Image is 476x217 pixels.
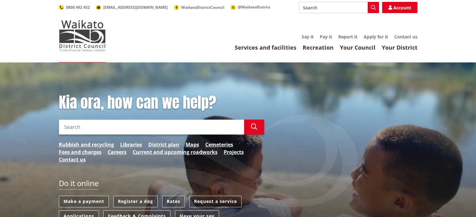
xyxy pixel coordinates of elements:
a: Recreation [303,44,334,51]
a: Projects [224,148,244,156]
a: Maps [186,141,199,148]
a: Contact us [59,156,86,163]
a: Libraries [120,141,142,148]
a: Careers [108,148,126,156]
a: Register a dog [113,196,158,207]
a: Account [382,2,417,13]
a: Make a payment [59,196,109,207]
a: Fees and charges [59,148,101,156]
a: Say it [302,34,314,40]
span: @WaikatoDistrict [238,4,270,10]
a: District plan [148,141,179,148]
a: Request a service [189,196,242,207]
a: WaikatoDistrictCouncil [174,5,224,10]
a: Report it [338,34,357,40]
img: Waikato District Council - Te Kaunihera aa Takiwaa o Waikato [59,20,106,51]
a: Apply for it [364,34,388,40]
span: 0800 492 452 [66,5,90,10]
a: Rates [162,196,185,207]
a: Contact us [394,34,417,40]
span: [EMAIL_ADDRESS][DOMAIN_NAME] [103,5,168,10]
a: Cemeteries [205,141,233,148]
a: Your Council [340,44,376,51]
input: Search input [59,120,244,135]
a: Your District [382,44,417,51]
a: Rubbish and recycling [59,141,114,148]
a: Current and upcoming roadworks [133,148,218,156]
a: Pay it [320,34,332,40]
a: @WaikatoDistrict [231,4,270,10]
h2: Do it online [59,179,99,190]
a: Services and facilities [235,44,296,51]
h1: Kia ora, how can we help? [59,94,264,112]
input: Search input [299,2,379,13]
span: WaikatoDistrictCouncil [181,5,224,10]
a: [EMAIL_ADDRESS][DOMAIN_NAME] [96,5,168,10]
a: 0800 492 452 [59,5,90,10]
